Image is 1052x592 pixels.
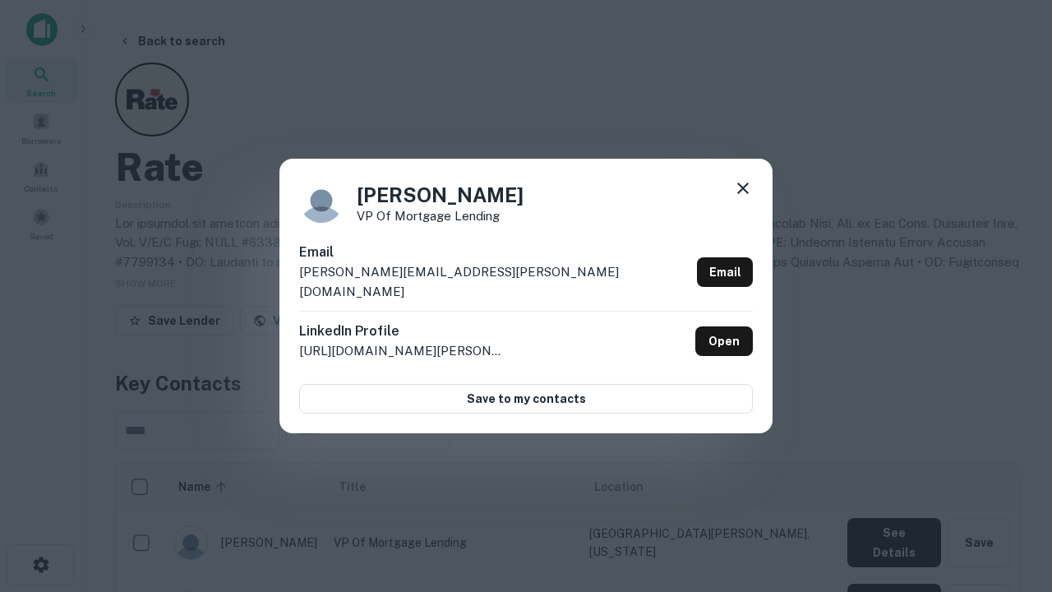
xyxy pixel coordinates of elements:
p: VP of Mortgage Lending [357,210,524,222]
a: Open [695,326,753,356]
p: [PERSON_NAME][EMAIL_ADDRESS][PERSON_NAME][DOMAIN_NAME] [299,262,690,301]
button: Save to my contacts [299,384,753,414]
h6: LinkedIn Profile [299,321,505,341]
a: Email [697,257,753,287]
h4: [PERSON_NAME] [357,180,524,210]
iframe: Chat Widget [970,408,1052,487]
p: [URL][DOMAIN_NAME][PERSON_NAME] [299,341,505,361]
h6: Email [299,243,690,262]
img: 9c8pery4andzj6ohjkjp54ma2 [299,178,344,223]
